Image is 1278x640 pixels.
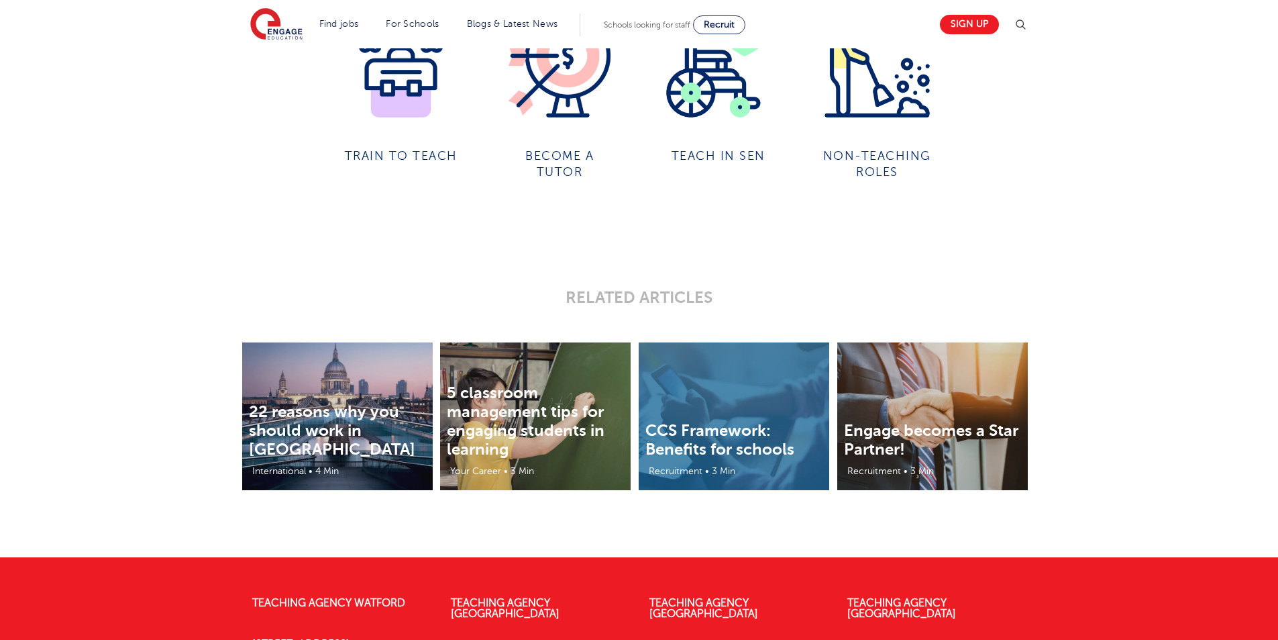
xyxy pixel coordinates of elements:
[314,463,340,479] li: 4 Min
[940,15,999,34] a: Sign up
[823,149,931,179] a: Non-teaching roles
[319,19,359,29] a: Find jobs
[451,597,560,620] a: Teaching Agency [GEOGRAPHIC_DATA]
[909,463,935,479] li: 3 Min
[249,402,415,459] a: 22 reasons why you should work in [GEOGRAPHIC_DATA]
[902,463,909,479] li: •
[443,463,502,479] li: Your Career
[672,149,765,163] a: Teach in SEN
[246,463,307,479] li: International
[467,19,558,29] a: Blogs & Latest News
[704,463,710,479] li: •
[252,597,405,609] a: Teaching Agency Watford
[509,463,535,479] li: 3 Min
[710,463,737,479] li: 3 Min
[502,463,509,479] li: •
[604,20,690,30] span: Schools looking for staff
[386,19,439,29] a: For Schools
[844,421,1018,459] a: Engage becomes a Star Partner!
[345,149,458,163] a: Train to Teach
[693,15,745,34] a: Recruit
[649,597,758,620] a: Teaching Agency [GEOGRAPHIC_DATA]
[642,463,704,479] li: Recruitment
[310,288,968,307] p: RELATED ARTICLES
[645,421,794,459] a: CCS Framework: Benefits for schools
[447,383,604,459] a: 5 classroom management tips for engaging students in learning
[525,149,594,179] a: Become a tutor
[704,19,735,30] span: Recruit
[841,463,902,479] li: Recruitment
[307,463,314,479] li: •
[250,8,303,42] img: Engage Education
[847,597,956,620] a: Teaching Agency [GEOGRAPHIC_DATA]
